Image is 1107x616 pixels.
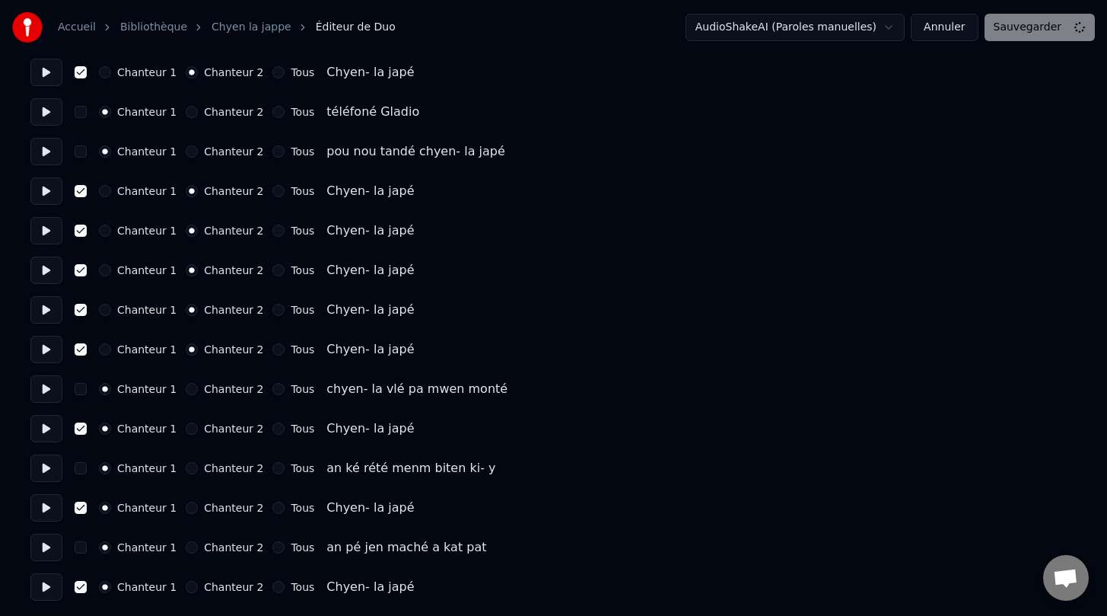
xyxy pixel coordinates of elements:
[117,542,177,553] label: Chanteur 1
[326,261,414,279] div: Chyen- la japé
[204,344,263,355] label: Chanteur 2
[204,67,263,78] label: Chanteur 2
[204,542,263,553] label: Chanteur 2
[117,503,177,513] label: Chanteur 1
[291,463,314,474] label: Tous
[291,344,314,355] label: Tous
[291,146,314,157] label: Tous
[911,14,978,41] button: Annuler
[58,20,396,35] nav: breadcrumb
[117,265,177,276] label: Chanteur 1
[204,463,263,474] label: Chanteur 2
[316,20,396,35] span: Éditeur de Duo
[291,186,314,196] label: Tous
[117,582,177,592] label: Chanteur 1
[291,542,314,553] label: Tous
[326,578,414,596] div: Chyen- la japé
[291,503,314,513] label: Tous
[326,222,414,240] div: Chyen- la japé
[12,12,43,43] img: youka
[326,380,507,398] div: chyen- la vlé pa mwen monté
[326,459,495,477] div: an ké rété menm biten ki- y
[58,20,96,35] a: Accueil
[291,423,314,434] label: Tous
[120,20,187,35] a: Bibliothèque
[326,301,414,319] div: Chyen- la japé
[204,423,263,434] label: Chanteur 2
[291,582,314,592] label: Tous
[117,344,177,355] label: Chanteur 1
[1043,555,1089,601] a: Ouvrir le chat
[204,305,263,315] label: Chanteur 2
[212,20,291,35] a: Chyen la jappe
[117,463,177,474] label: Chanteur 1
[117,67,177,78] label: Chanteur 1
[291,107,314,117] label: Tous
[326,63,414,81] div: Chyen- la japé
[204,146,263,157] label: Chanteur 2
[117,107,177,117] label: Chanteur 1
[291,67,314,78] label: Tous
[326,103,419,121] div: téléfoné Gladio
[117,384,177,394] label: Chanteur 1
[117,146,177,157] label: Chanteur 1
[326,499,414,517] div: Chyen- la japé
[204,582,263,592] label: Chanteur 2
[326,340,414,359] div: Chyen- la japé
[204,265,263,276] label: Chanteur 2
[204,503,263,513] label: Chanteur 2
[291,384,314,394] label: Tous
[117,225,177,236] label: Chanteur 1
[326,420,414,438] div: Chyen- la japé
[291,265,314,276] label: Tous
[117,305,177,315] label: Chanteur 1
[204,225,263,236] label: Chanteur 2
[326,182,414,200] div: Chyen- la japé
[117,423,177,434] label: Chanteur 1
[291,225,314,236] label: Tous
[204,107,263,117] label: Chanteur 2
[326,538,486,557] div: an pé jen maché a kat pat
[204,384,263,394] label: Chanteur 2
[326,142,504,161] div: pou nou tandé chyen- la japé
[204,186,263,196] label: Chanteur 2
[291,305,314,315] label: Tous
[117,186,177,196] label: Chanteur 1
